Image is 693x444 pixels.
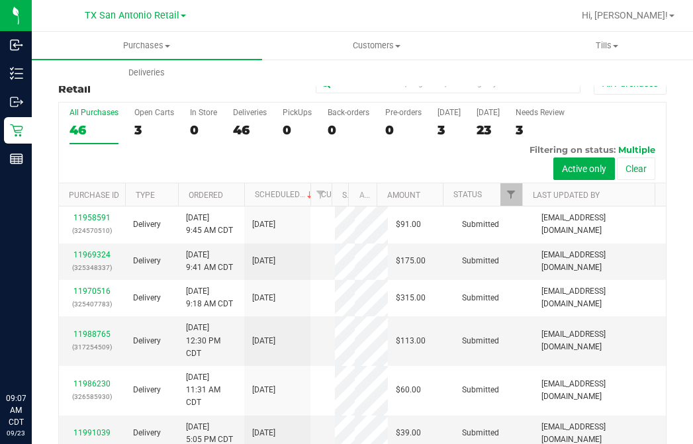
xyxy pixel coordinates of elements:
span: Filtering on status: [530,144,616,155]
a: Customers [262,32,492,60]
span: Customers [263,40,492,52]
span: [DATE] [252,427,275,439]
a: Deliveries [32,59,262,87]
p: (325348337) [67,261,117,274]
span: [DATE] 12:30 PM CDT [186,322,236,360]
span: Submitted [462,292,499,304]
a: Last Updated By [533,191,600,200]
a: 11970516 [73,287,111,296]
a: 11988765 [73,330,111,339]
div: All Purchases [69,108,118,117]
span: Delivery [133,255,161,267]
a: Amount [387,191,420,200]
span: [EMAIL_ADDRESS][DOMAIN_NAME] [541,285,658,310]
a: Purchase ID [69,191,119,200]
div: Back-orders [328,108,369,117]
span: [DATE] 9:45 AM CDT [186,212,233,237]
a: Status [453,190,482,199]
div: In Store [190,108,217,117]
h3: Purchase Summary: [58,71,261,95]
div: 23 [477,122,500,138]
a: 11991039 [73,428,111,437]
div: Needs Review [516,108,565,117]
div: 0 [190,122,217,138]
th: Address [348,183,377,206]
span: [DATE] [252,384,275,396]
div: 46 [69,122,118,138]
span: Submitted [462,335,499,347]
p: 09:07 AM CDT [6,392,26,428]
div: 0 [283,122,312,138]
div: Pre-orders [385,108,422,117]
span: Delivery [133,218,161,231]
span: [DATE] [252,335,275,347]
a: 11986230 [73,379,111,388]
div: Open Carts [134,108,174,117]
div: [DATE] [438,108,461,117]
span: $315.00 [396,292,426,304]
p: (324570510) [67,224,117,237]
div: Deliveries [233,108,267,117]
a: Filter [310,183,332,206]
button: Active only [553,157,615,180]
span: Submitted [462,218,499,231]
span: $39.00 [396,427,421,439]
div: 3 [516,122,565,138]
button: Clear [617,157,655,180]
span: Submitted [462,427,499,439]
div: PickUps [283,108,312,117]
a: Filter [500,183,522,206]
inline-svg: Retail [10,124,23,137]
a: Type [136,191,155,200]
p: (317254509) [67,341,117,353]
a: State Registry ID [342,191,412,200]
iframe: Resource center [13,338,53,378]
div: 3 [134,122,174,138]
span: Purchases [32,40,262,52]
span: [EMAIL_ADDRESS][DOMAIN_NAME] [541,378,658,403]
inline-svg: Inventory [10,67,23,80]
a: 11969324 [73,250,111,259]
span: Delivery [133,384,161,396]
div: 0 [328,122,369,138]
inline-svg: Inbound [10,38,23,52]
span: Multiple [618,144,655,155]
a: Purchases [32,32,262,60]
span: Deliveries [111,67,183,79]
span: [EMAIL_ADDRESS][DOMAIN_NAME] [541,328,658,353]
a: 11958591 [73,213,111,222]
span: Submitted [462,255,499,267]
inline-svg: Reports [10,152,23,165]
div: 46 [233,122,267,138]
a: Scheduled [255,190,315,199]
span: $60.00 [396,384,421,396]
span: [EMAIL_ADDRESS][DOMAIN_NAME] [541,212,658,237]
p: (326585930) [67,390,117,403]
span: [DATE] 9:18 AM CDT [186,285,233,310]
span: [EMAIL_ADDRESS][DOMAIN_NAME] [541,249,658,274]
span: [DATE] [252,218,275,231]
span: Delivery [133,427,161,439]
span: [DATE] [252,292,275,304]
p: (325407783) [67,298,117,310]
span: TX San Antonio Retail [85,10,179,21]
span: [DATE] [252,255,275,267]
span: $91.00 [396,218,421,231]
span: $175.00 [396,255,426,267]
span: Submitted [462,384,499,396]
div: [DATE] [477,108,500,117]
span: Hi, [PERSON_NAME]! [582,10,668,21]
span: Delivery [133,292,161,304]
a: Ordered [189,191,223,200]
inline-svg: Outbound [10,95,23,109]
span: Delivery [133,335,161,347]
p: 09/23 [6,428,26,438]
span: [DATE] 9:41 AM CDT [186,249,233,274]
div: 3 [438,122,461,138]
span: [DATE] 11:31 AM CDT [186,371,236,410]
span: $113.00 [396,335,426,347]
div: 0 [385,122,422,138]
